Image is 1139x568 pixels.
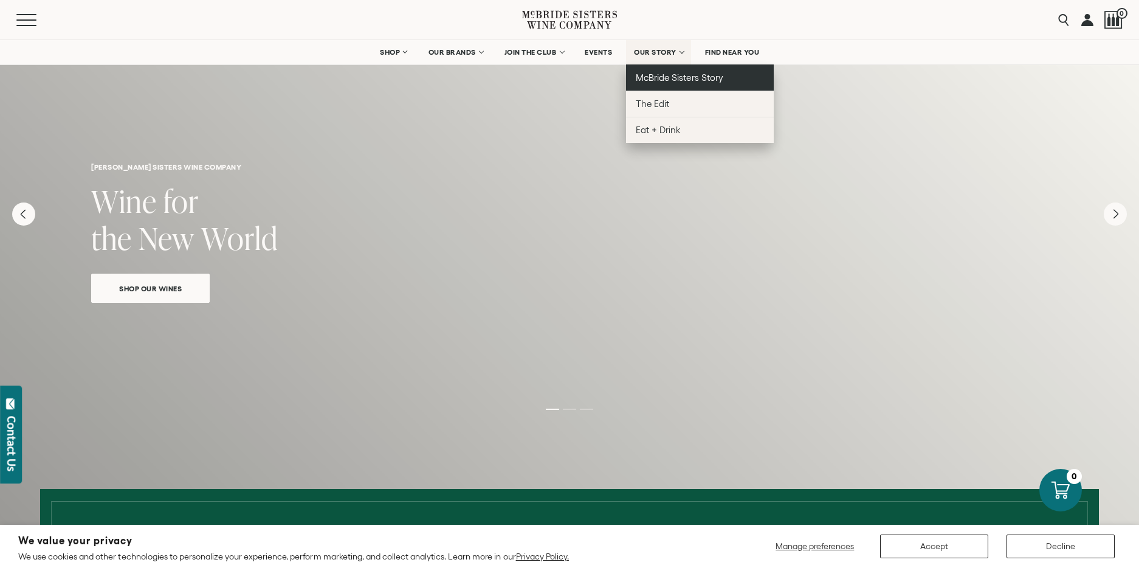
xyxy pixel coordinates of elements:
a: Eat + Drink [626,117,774,143]
span: EVENTS [585,48,612,57]
h6: [PERSON_NAME] sisters wine company [91,163,1048,171]
li: Page dot 1 [546,409,559,410]
button: Next [1104,203,1127,226]
a: The Edit [626,91,774,117]
span: for [163,180,199,222]
span: SHOP [380,48,401,57]
a: OUR BRANDS [421,40,490,64]
button: Mobile Menu Trigger [16,14,60,26]
p: We use cookies and other technologies to personalize your experience, perform marketing, and coll... [18,551,569,562]
li: Page dot 2 [563,409,576,410]
span: OUR STORY [634,48,676,57]
a: Shop Our Wines [91,274,210,303]
span: FIND NEAR YOU [705,48,760,57]
span: the [91,217,132,259]
a: McBride Sisters Story [626,64,774,91]
a: Privacy Policy. [516,552,569,561]
span: New [139,217,194,259]
span: Eat + Drink [636,125,681,135]
span: Manage preferences [776,541,854,551]
span: Shop Our Wines [98,282,203,296]
button: Decline [1007,535,1115,558]
li: Page dot 3 [580,409,593,410]
button: Accept [880,535,988,558]
span: Wine [91,180,157,222]
span: World [201,217,278,259]
span: 0 [1117,8,1127,19]
span: The Edit [636,99,669,109]
span: McBride Sisters Story [636,72,723,83]
div: Contact Us [5,416,18,471]
span: JOIN THE CLUB [504,48,557,57]
button: Manage preferences [768,535,862,558]
a: EVENTS [577,40,620,64]
a: FIND NEAR YOU [697,40,768,64]
button: Previous [12,203,35,226]
h2: We value your privacy [18,536,569,546]
a: SHOP [372,40,415,64]
a: JOIN THE CLUB [497,40,571,64]
a: OUR STORY [626,40,691,64]
div: 0 [1067,469,1082,484]
span: OUR BRANDS [428,48,476,57]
